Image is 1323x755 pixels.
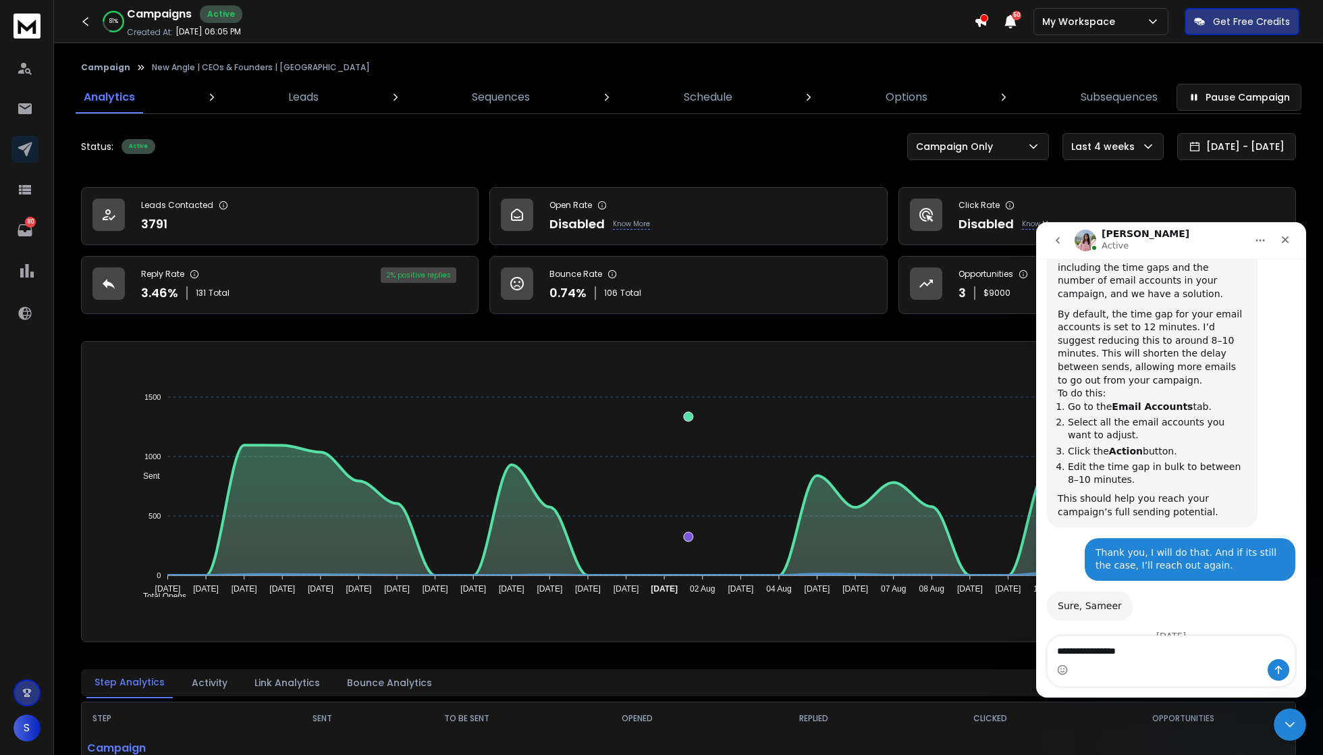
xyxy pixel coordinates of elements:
a: 80 [11,217,38,244]
div: Active [200,5,242,23]
li: Click the button. [32,223,211,236]
th: SENT [267,702,377,735]
iframe: Intercom live chat [1274,708,1306,741]
tspan: 500 [148,512,161,520]
p: Open Rate [549,200,592,211]
tspan: [DATE] [805,584,830,594]
a: Reply Rate3.46%131Total2% positive replies [81,256,479,314]
div: This should help you reach your campaign’s full sending potential. [22,270,211,296]
p: New Angle | CEOs & Founders | [GEOGRAPHIC_DATA] [152,62,370,73]
a: Sequences [464,81,538,113]
tspan: [DATE] [346,584,371,594]
p: Schedule [684,89,732,105]
img: logo [13,14,40,38]
a: Bounce Rate0.74%106Total [489,256,887,314]
button: S [13,714,40,741]
tspan: [DATE] [651,584,678,594]
div: Sameer says… [11,316,259,369]
p: 3791 [141,215,167,234]
a: Open RateDisabledKnow More [489,187,887,245]
button: Get Free Credits [1185,8,1299,35]
div: Sure, Sameer [11,369,97,399]
p: 81 % [109,18,118,26]
li: Edit the time gap in bulk to between 8–10 minutes. [32,238,211,263]
p: Opportunities [959,269,1013,280]
span: Total [209,288,230,298]
div: [DATE] [11,409,259,427]
p: Sequences [472,89,530,105]
tspan: [DATE] [384,584,410,594]
tspan: [DATE] [423,584,448,594]
span: Total [620,288,641,298]
div: To do this: [22,165,211,178]
p: [DATE] 06:05 PM [175,26,241,37]
span: 131 [196,288,206,298]
p: Disabled [549,215,605,234]
button: Step Analytics [86,667,173,698]
div: Active [122,139,155,154]
tspan: [DATE] [957,584,983,594]
p: Know More [1022,219,1059,230]
p: 3 [959,284,966,303]
tspan: [DATE] [728,584,753,594]
p: 0.74 % [549,284,587,303]
p: Status: [81,140,113,153]
th: CLICKED [909,702,1071,735]
th: OPENED [556,702,718,735]
span: Sent [133,471,160,481]
a: Options [878,81,936,113]
span: Total Opens [133,592,186,601]
tspan: [DATE] [460,584,486,594]
a: Leads [280,81,327,113]
tspan: 11 Aug [1033,584,1058,594]
b: Action [73,224,107,234]
p: Campaign Only [916,140,998,153]
th: TO BE SENT [377,702,556,735]
tspan: [DATE] [193,584,219,594]
button: Link Analytics [246,668,328,698]
textarea: Message… [11,414,258,437]
iframe: Intercom live chat [1036,222,1306,698]
p: My Workspace [1042,15,1120,28]
p: Get Free Credits [1213,15,1290,28]
p: Leads Contacted [141,200,213,211]
div: Sure, Sameer [22,377,86,391]
tspan: [DATE] [842,584,868,594]
div: 2 % positive replies [381,267,456,283]
p: Subsequences [1081,89,1158,105]
p: 3.46 % [141,284,178,303]
tspan: 1000 [144,452,161,461]
div: Thank you, I will do that. And if its still the case, I’ll reach out again. [49,316,259,359]
li: Go to the tab. [32,178,211,191]
a: Schedule [676,81,740,113]
a: Subsequences [1073,81,1166,113]
tspan: [DATE] [537,584,562,594]
button: Activity [184,668,236,698]
b: Email Accounts [76,179,157,190]
p: $ 9000 [983,288,1010,298]
p: Options [886,89,927,105]
div: Thank you, I will do that. And if its still the case, I’ll reach out again. [59,324,248,350]
th: OPPORTUNITIES [1072,702,1295,735]
span: 106 [604,288,618,298]
li: Select all the email accounts you want to adjust. [32,194,211,219]
tspan: 02 Aug [690,584,715,594]
tspan: [DATE] [996,584,1021,594]
a: Analytics [76,81,143,113]
button: Campaign [81,62,130,73]
tspan: 04 Aug [766,584,791,594]
p: Leads [288,89,319,105]
p: Know More [613,219,650,230]
tspan: [DATE] [155,584,180,594]
button: Emoji picker [21,442,32,453]
th: REPLIED [718,702,909,735]
tspan: 08 Aug [919,584,944,594]
tspan: [DATE] [308,584,333,594]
